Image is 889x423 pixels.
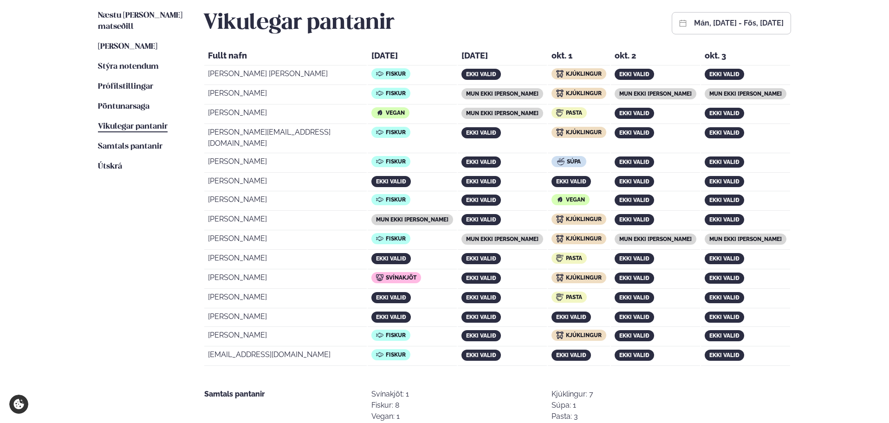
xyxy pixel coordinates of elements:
[556,109,564,117] img: icon img
[204,48,367,65] th: Fullt nafn
[98,83,153,91] span: Prófílstillingar
[386,110,405,116] span: Vegan
[204,192,367,211] td: [PERSON_NAME]
[376,158,383,165] img: icon img
[709,91,782,97] span: mun ekki [PERSON_NAME]
[709,197,740,203] span: ekki valið
[204,390,265,398] strong: Samtals pantanir
[619,130,649,136] span: ekki valið
[376,255,406,262] span: ekki valið
[376,70,383,78] img: icon img
[204,290,367,308] td: [PERSON_NAME]
[98,141,162,152] a: Samtals pantanir
[376,314,406,320] span: ekki valið
[556,235,564,242] img: icon img
[466,197,496,203] span: ekki valið
[619,275,649,281] span: ekki valið
[619,71,649,78] span: ekki valið
[611,48,700,65] th: okt. 2
[98,161,122,172] a: Útskrá
[204,105,367,124] td: [PERSON_NAME]
[204,66,367,85] td: [PERSON_NAME] [PERSON_NAME]
[619,197,649,203] span: ekki valið
[376,294,406,301] span: ekki valið
[619,255,649,262] span: ekki valið
[619,332,649,339] span: ekki valið
[556,293,564,301] img: icon img
[566,332,602,338] span: Kjúklingur
[386,129,406,136] span: Fiskur
[466,159,496,165] span: ekki valið
[619,159,649,165] span: ekki valið
[466,110,539,117] span: mun ekki [PERSON_NAME]
[466,332,496,339] span: ekki valið
[556,274,564,281] img: icon img
[204,251,367,269] td: [PERSON_NAME]
[556,70,564,78] img: icon img
[98,81,153,92] a: Prófílstillingar
[376,332,383,339] img: icon img
[566,235,602,242] span: Kjúklingur
[458,48,547,65] th: [DATE]
[619,352,649,358] span: ekki valið
[556,196,564,203] img: icon img
[98,103,149,111] span: Pöntunarsaga
[466,216,496,223] span: ekki valið
[376,274,383,281] img: icon img
[371,389,409,400] div: Svínakjöt: 1
[694,20,784,27] button: mán, [DATE] - fös, [DATE]
[466,255,496,262] span: ekki valið
[386,71,406,77] span: Fiskur
[386,196,406,203] span: Fiskur
[376,109,383,117] img: icon img
[566,274,602,281] span: Kjúklingur
[204,231,367,250] td: [PERSON_NAME]
[709,178,740,185] span: ekki valið
[566,196,585,203] span: Vegan
[466,352,496,358] span: ekki valið
[466,236,539,242] span: mun ekki [PERSON_NAME]
[709,71,740,78] span: ekki valið
[619,236,692,242] span: mun ekki [PERSON_NAME]
[376,235,383,242] img: icon img
[98,101,149,112] a: Pöntunarsaga
[9,395,28,414] a: Cookie settings
[386,235,406,242] span: Fiskur
[557,158,565,165] img: icon img
[98,10,185,33] a: Næstu [PERSON_NAME] matseðill
[566,90,602,97] span: Kjúklingur
[376,90,383,97] img: icon img
[566,110,582,116] span: Pasta
[552,400,593,411] div: Súpa: 1
[556,314,586,320] span: ekki valið
[709,275,740,281] span: ekki valið
[566,129,602,136] span: Kjúklingur
[619,216,649,223] span: ekki valið
[204,309,367,327] td: [PERSON_NAME]
[619,294,649,301] span: ekki valið
[98,61,159,72] a: Stýra notendum
[709,255,740,262] span: ekki valið
[556,352,586,358] span: ekki valið
[556,90,564,97] img: icon img
[98,12,182,31] span: Næstu [PERSON_NAME] matseðill
[709,130,740,136] span: ekki valið
[709,216,740,223] span: ekki valið
[386,158,406,165] span: Fiskur
[204,86,367,104] td: [PERSON_NAME]
[386,274,416,281] span: Svínakjöt
[204,347,367,366] td: [EMAIL_ADDRESS][DOMAIN_NAME]
[709,352,740,358] span: ekki valið
[466,91,539,97] span: mun ekki [PERSON_NAME]
[386,90,406,97] span: Fiskur
[386,351,406,358] span: Fiskur
[619,178,649,185] span: ekki valið
[368,48,457,65] th: [DATE]
[376,178,406,185] span: ekki valið
[466,71,496,78] span: ekki valið
[98,41,157,52] a: [PERSON_NAME]
[203,10,395,36] h2: Vikulegar pantanir
[619,110,649,117] span: ekki valið
[556,332,564,339] img: icon img
[204,154,367,173] td: [PERSON_NAME]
